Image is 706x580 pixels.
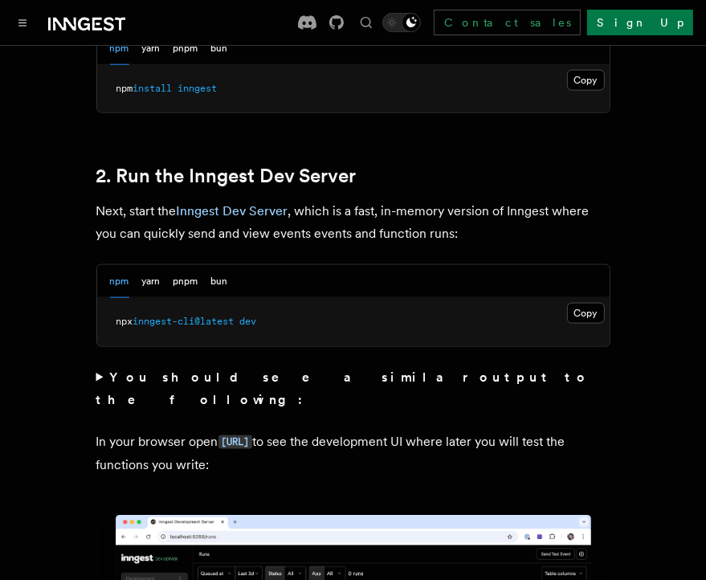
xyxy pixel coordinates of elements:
a: Contact sales [434,10,581,35]
span: inngest [178,83,218,94]
button: pnpm [173,265,198,298]
a: Inngest Dev Server [177,203,288,219]
summary: You should see a similar output to the following: [96,366,610,411]
button: Copy [567,303,605,324]
code: [URL] [218,435,252,449]
button: bun [211,32,228,65]
strong: You should see a similar output to the following: [96,370,590,407]
span: npx [116,316,133,327]
button: bun [211,265,228,298]
a: Sign Up [587,10,693,35]
span: inngest-cli@latest [133,316,235,327]
button: npm [110,32,129,65]
button: pnpm [173,32,198,65]
button: Find something... [357,13,376,32]
button: Toggle navigation [13,13,32,32]
p: Next, start the , which is a fast, in-memory version of Inngest where you can quickly send and vi... [96,200,610,245]
button: yarn [142,32,161,65]
p: In your browser open to see the development UI where later you will test the functions you write: [96,431,610,476]
button: Toggle dark mode [382,13,421,32]
button: yarn [142,265,161,298]
a: [URL] [218,434,252,449]
button: Copy [567,70,605,91]
span: npm [116,83,133,94]
span: install [133,83,173,94]
button: npm [110,265,129,298]
span: dev [240,316,257,327]
a: 2. Run the Inngest Dev Server [96,165,357,187]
